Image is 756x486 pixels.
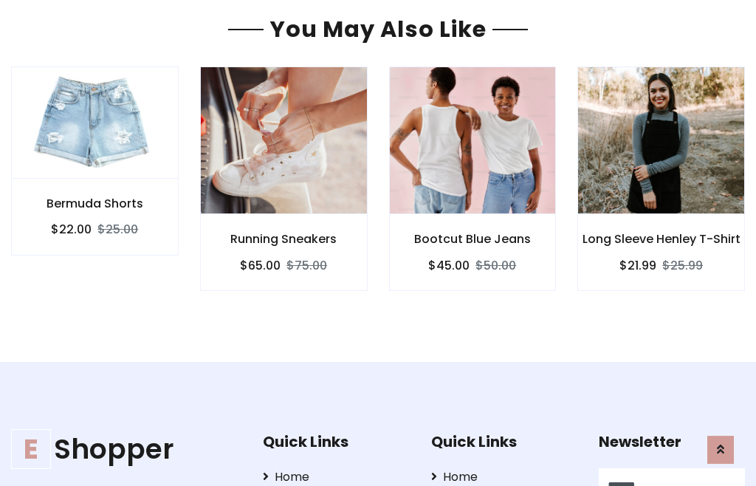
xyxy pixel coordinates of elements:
[390,232,556,246] h6: Bootcut Blue Jeans
[431,468,577,486] a: Home
[263,468,409,486] a: Home
[599,433,745,451] h5: Newsletter
[12,196,178,211] h6: Bermuda Shorts
[619,259,656,273] h6: $21.99
[97,221,138,238] del: $25.00
[428,259,470,273] h6: $45.00
[11,429,51,469] span: E
[475,257,516,274] del: $50.00
[200,66,368,290] a: Running Sneakers $65.00$75.00
[263,433,409,451] h5: Quick Links
[264,13,492,45] span: You May Also Like
[577,66,745,290] a: Long Sleeve Henley T-Shirt $21.99$25.99
[286,257,327,274] del: $75.00
[578,232,744,246] h6: Long Sleeve Henley T-Shirt
[11,433,240,466] a: EShopper
[389,66,557,290] a: Bootcut Blue Jeans $45.00$50.00
[11,66,179,255] a: Bermuda Shorts $22.00$25.00
[201,232,367,246] h6: Running Sneakers
[662,257,703,274] del: $25.99
[240,259,281,273] h6: $65.00
[11,433,240,466] h1: Shopper
[431,433,577,451] h5: Quick Links
[51,222,92,236] h6: $22.00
